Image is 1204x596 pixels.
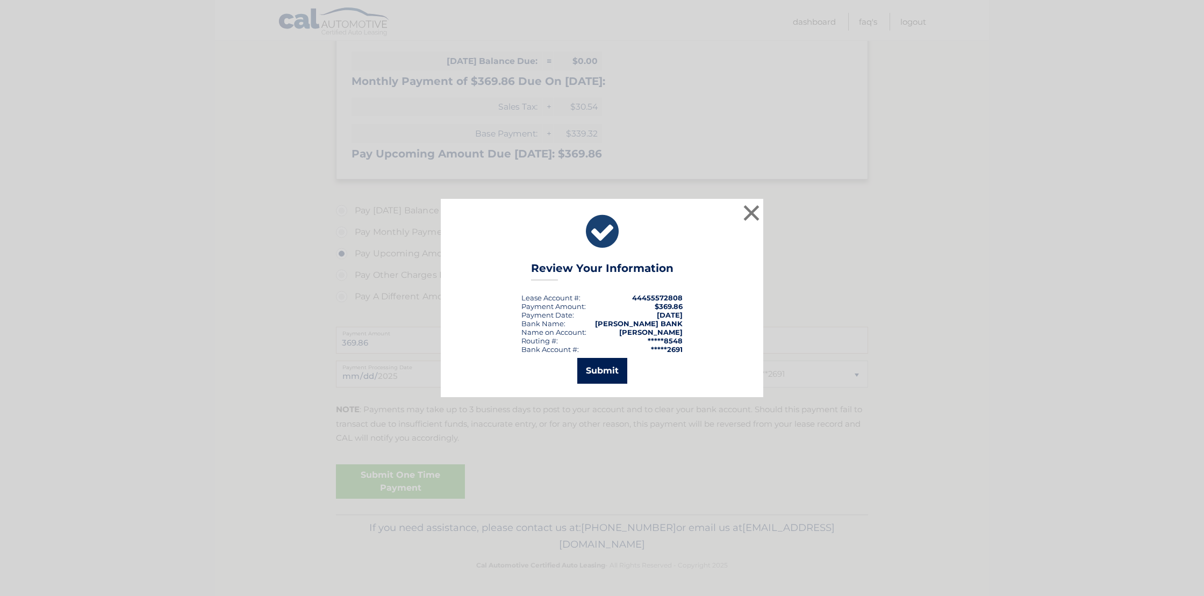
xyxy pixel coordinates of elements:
[531,262,673,281] h3: Review Your Information
[521,336,558,345] div: Routing #:
[655,302,683,311] span: $369.86
[521,345,579,354] div: Bank Account #:
[521,319,565,328] div: Bank Name:
[521,328,586,336] div: Name on Account:
[595,319,683,328] strong: [PERSON_NAME] BANK
[521,311,574,319] div: :
[577,358,627,384] button: Submit
[521,311,572,319] span: Payment Date
[741,202,762,224] button: ×
[521,302,586,311] div: Payment Amount:
[632,293,683,302] strong: 44455572808
[619,328,683,336] strong: [PERSON_NAME]
[657,311,683,319] span: [DATE]
[521,293,580,302] div: Lease Account #:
